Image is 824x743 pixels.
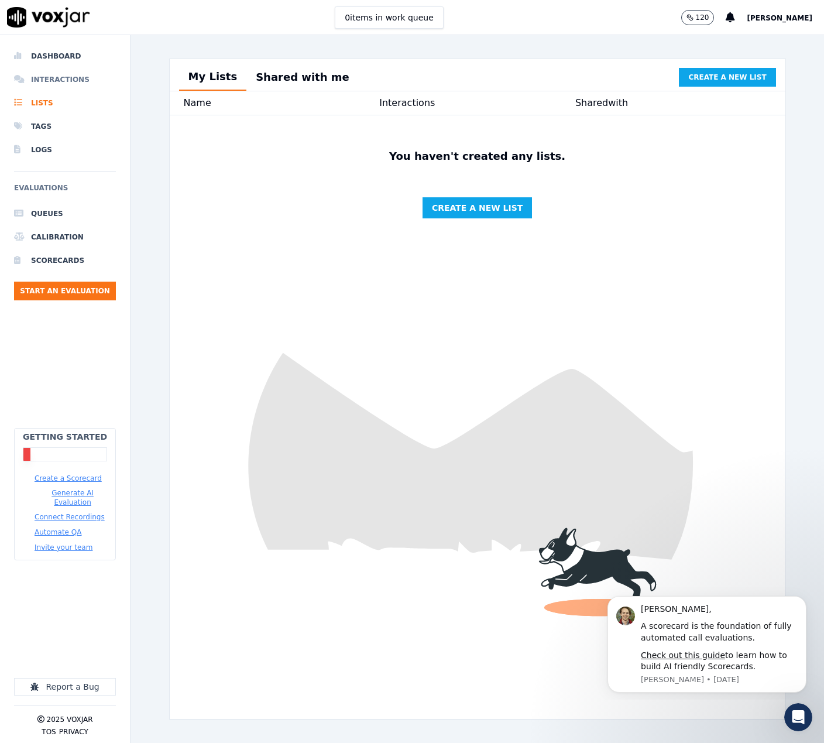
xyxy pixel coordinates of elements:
[379,96,575,110] div: Interactions
[575,96,771,110] div: Shared with
[14,138,116,162] a: Logs
[423,197,532,218] button: Create a new list
[14,44,116,68] a: Dashboard
[42,727,56,737] button: TOS
[335,6,444,29] button: 0items in work queue
[7,7,90,28] img: voxjar logo
[432,202,523,214] span: Create a new list
[179,64,247,91] button: My Lists
[14,678,116,696] button: Report a Bug
[784,703,812,731] iframe: Intercom live chat
[35,528,81,537] button: Automate QA
[14,115,116,138] a: Tags
[679,68,775,87] button: Create a new list
[747,11,824,25] button: [PERSON_NAME]
[747,14,812,22] span: [PERSON_NAME]
[688,73,766,82] span: Create a new list
[681,10,726,25] button: 120
[14,282,116,300] button: Start an Evaluation
[14,68,116,91] a: Interactions
[59,727,88,737] button: Privacy
[14,249,116,272] a: Scorecards
[14,181,116,202] h6: Evaluations
[681,10,715,25] button: 120
[696,13,709,22] p: 120
[170,115,785,719] img: fun dog
[47,715,93,724] p: 2025 Voxjar
[14,202,116,225] a: Queues
[384,148,570,165] p: You haven't created any lists.
[35,543,92,552] button: Invite your team
[14,225,116,249] a: Calibration
[590,586,824,700] iframe: Intercom notifications message
[14,91,116,115] a: Lists
[184,96,380,110] div: Name
[246,64,359,90] button: Shared with me
[23,431,107,443] h2: Getting Started
[35,512,105,522] button: Connect Recordings
[35,474,102,483] button: Create a Scorecard
[35,488,111,507] button: Generate AI Evaluation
